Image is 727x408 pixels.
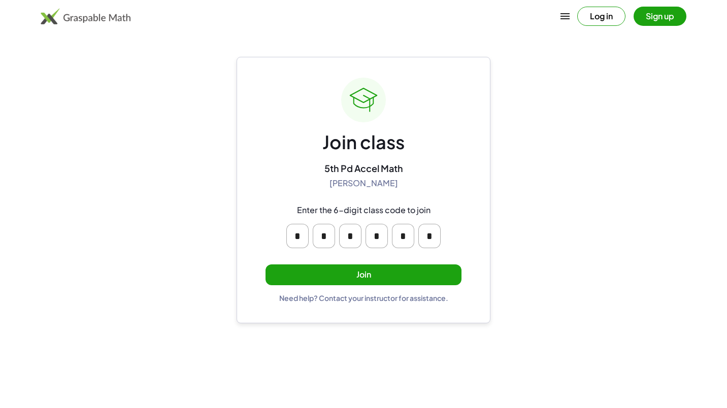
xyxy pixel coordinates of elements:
input: Please enter OTP character 1 [286,224,309,248]
button: Join [266,264,461,285]
button: Log in [577,7,625,26]
div: Join class [322,130,405,154]
div: Enter the 6-digit class code to join [297,205,431,216]
div: Need help? Contact your instructor for assistance. [279,293,448,302]
button: Sign up [634,7,686,26]
input: Please enter OTP character 3 [339,224,361,248]
input: Please enter OTP character 2 [313,224,335,248]
input: Please enter OTP character 6 [418,224,441,248]
div: [PERSON_NAME] [329,178,398,189]
input: Please enter OTP character 4 [366,224,388,248]
div: 5th Pd Accel Math [324,162,403,174]
input: Please enter OTP character 5 [392,224,414,248]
